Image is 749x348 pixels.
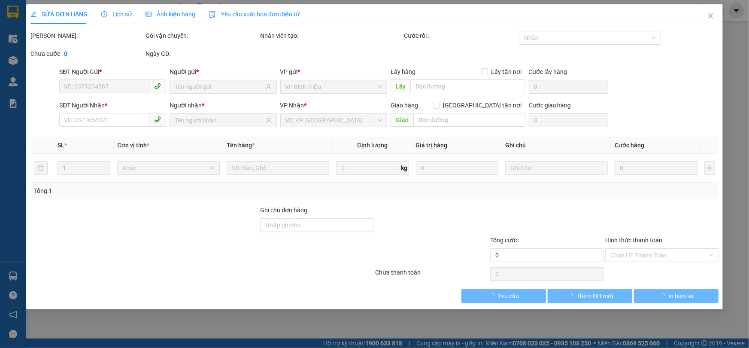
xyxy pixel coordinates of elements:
div: Gói vận chuyển: [146,31,259,40]
span: VP Bình Triệu [285,80,382,93]
div: [PERSON_NAME]: [30,31,144,40]
button: delete [34,161,48,175]
span: loading [659,293,669,299]
button: Close [699,4,723,28]
span: picture [146,11,152,17]
span: kg [400,161,409,175]
span: VP Nhận [280,102,304,109]
div: Nhân viên tạo: [261,31,403,40]
div: Chưa thanh toán [375,268,490,283]
span: Đơn vị tính [117,142,149,149]
div: Tổng: 1 [34,186,289,195]
button: Yêu cầu [461,289,546,303]
span: Định lượng [357,142,388,149]
input: Tên người gửi [175,82,264,92]
input: 0 [615,161,697,175]
div: Người gửi [170,67,276,76]
b: 0 [64,50,67,57]
input: Ghi Chú [505,161,608,175]
span: Giao hàng [391,102,418,109]
input: Dọc đường [410,79,525,93]
span: Lấy hàng [391,68,415,75]
div: Chưa cước : [30,49,144,58]
span: Giao [391,113,413,127]
button: plus [704,161,715,175]
span: close [707,12,714,19]
span: edit [30,11,36,17]
span: SL [58,142,64,149]
span: Lấy tận nơi [488,67,525,76]
span: [GEOGRAPHIC_DATA] tận nơi [440,101,525,110]
input: Tên người nhận [175,116,264,125]
div: SĐT Người Gửi [59,67,166,76]
div: Ngày GD: [146,49,259,58]
input: 0 [416,161,499,175]
span: loading [488,293,498,299]
span: Giá trị hàng [416,142,448,149]
input: Cước lấy hàng [529,80,608,94]
label: Hình thức thanh toán [605,237,662,244]
input: VD: Bàn, Ghế [227,161,329,175]
div: Cước rồi : [404,31,517,40]
span: SỬA ĐƠN HÀNG [30,11,88,18]
span: user [266,84,272,90]
button: Thêm ĐH mới [548,289,632,303]
span: user [266,117,272,123]
label: Ghi chú đơn hàng [261,207,308,214]
input: Cước giao hàng [529,113,608,127]
input: Ghi chú đơn hàng [261,218,374,232]
div: Người nhận [170,101,276,110]
div: VP gửi [280,67,387,76]
span: Yêu cầu [498,291,519,301]
label: Cước giao hàng [529,102,571,109]
label: Cước lấy hàng [529,68,567,75]
img: icon [209,11,216,18]
span: phone [154,82,161,89]
span: Thêm ĐH mới [576,291,613,301]
span: In biên lai [669,291,694,301]
button: In biên lai [634,289,719,303]
input: Dọc đường [413,113,525,127]
span: Ảnh kiện hàng [146,11,195,18]
th: Ghi chú [502,137,611,154]
span: Tổng cước [490,237,519,244]
span: Yêu cầu xuất hóa đơn điện tử [209,11,300,18]
span: Tên hàng [227,142,255,149]
span: clock-circle [101,11,107,17]
div: SĐT Người Nhận [59,101,166,110]
span: Cước hàng [615,142,644,149]
span: phone [154,116,161,123]
span: loading [567,293,576,299]
span: Lấy [391,79,410,93]
span: Lịch sử [101,11,132,18]
span: Khác [122,162,215,174]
